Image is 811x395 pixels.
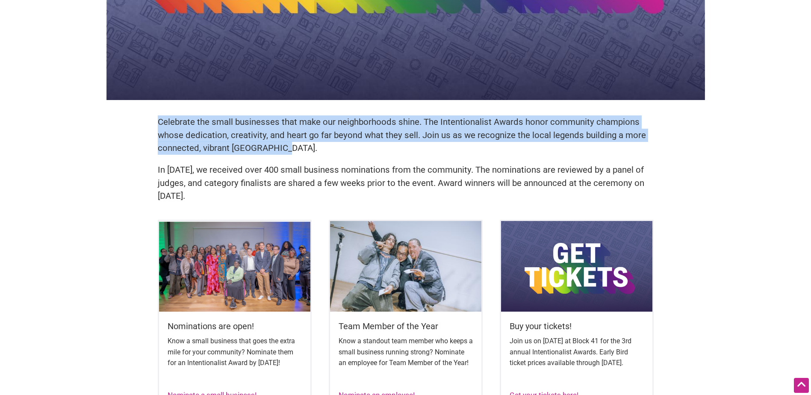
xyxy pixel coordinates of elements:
[158,115,654,155] p: Celebrate the small businesses that make our neighborhoods shine. The Intentionalist Awards honor...
[510,320,644,332] h5: Buy your tickets!
[158,163,654,203] p: In [DATE], we received over 400 small business nominations from the community. The nominations ar...
[794,378,809,393] div: Scroll Back to Top
[339,320,473,332] h5: Team Member of the Year
[510,336,644,368] p: Join us on [DATE] at Block 41 for the 3rd annual Intentionalist Awards. Early Bird ticket prices ...
[339,336,473,368] p: Know a standout team member who keeps a small business running strong? Nominate an employee for T...
[168,336,302,368] p: Know a small business that goes the extra mile for your community? Nominate them for an Intention...
[168,320,302,332] h5: Nominations are open!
